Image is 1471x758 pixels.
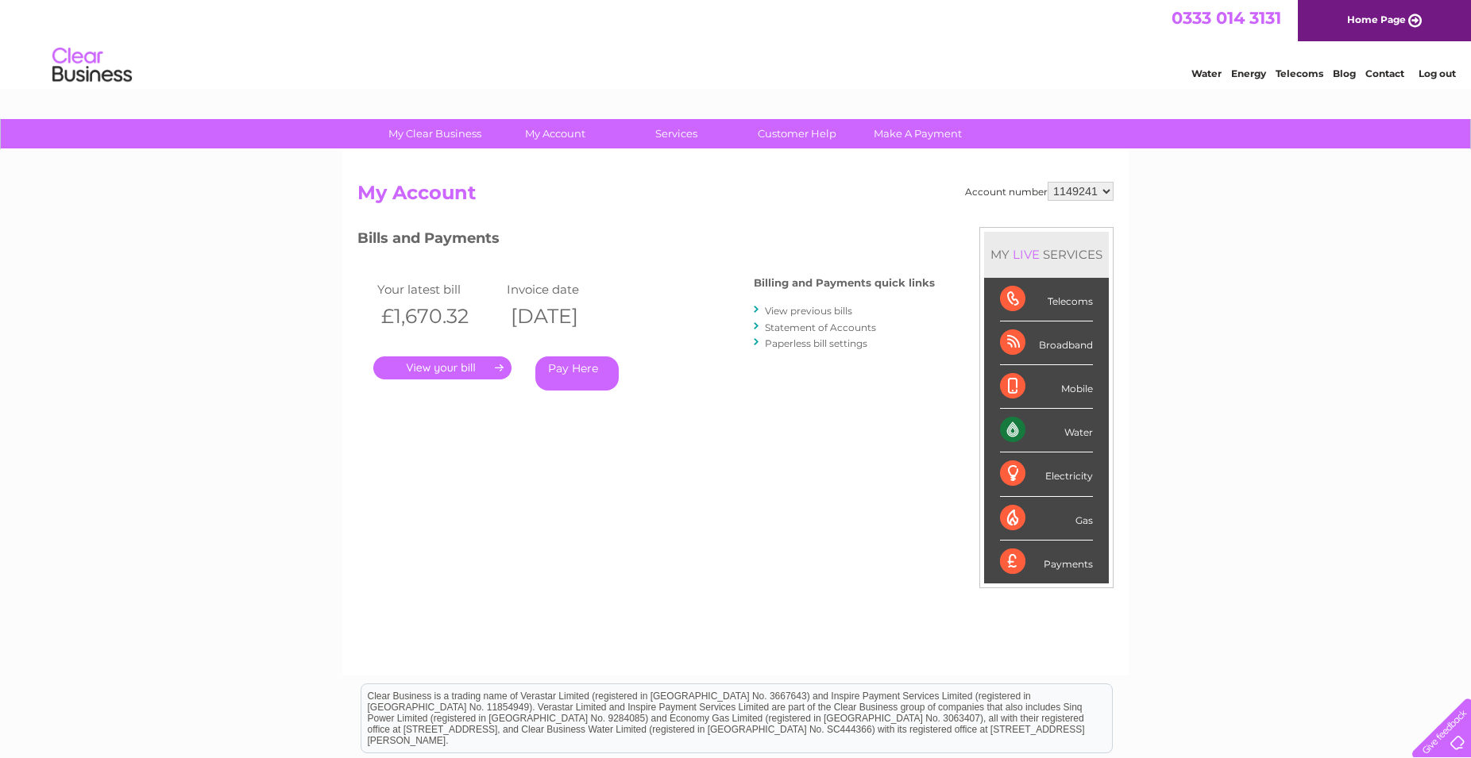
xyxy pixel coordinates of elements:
[765,337,867,349] a: Paperless bill settings
[1276,67,1323,79] a: Telecoms
[503,300,632,333] th: [DATE]
[357,182,1114,212] h2: My Account
[1000,541,1093,583] div: Payments
[1000,409,1093,452] div: Water
[852,119,983,148] a: Make A Payment
[1000,278,1093,321] div: Telecoms
[611,119,742,148] a: Services
[1365,67,1404,79] a: Contact
[1000,321,1093,365] div: Broadband
[754,277,935,289] h4: Billing and Payments quick links
[373,356,512,379] a: .
[1172,8,1281,28] a: 0333 014 3131
[369,119,500,148] a: My Clear Business
[503,279,632,300] td: Invoice date
[52,41,133,90] img: logo.png
[1000,365,1093,409] div: Mobile
[373,300,503,333] th: £1,670.32
[361,9,1112,77] div: Clear Business is a trading name of Verastar Limited (registered in [GEOGRAPHIC_DATA] No. 3667643...
[357,227,935,255] h3: Bills and Payments
[1231,67,1266,79] a: Energy
[373,279,503,300] td: Your latest bill
[1419,67,1456,79] a: Log out
[1000,452,1093,496] div: Electricity
[1010,247,1043,262] div: LIVE
[1333,67,1356,79] a: Blog
[765,305,852,317] a: View previous bills
[984,232,1109,277] div: MY SERVICES
[1191,67,1222,79] a: Water
[535,356,619,391] a: Pay Here
[490,119,621,148] a: My Account
[765,321,876,333] a: Statement of Accounts
[1000,497,1093,541] div: Gas
[965,182,1114,201] div: Account number
[732,119,863,148] a: Customer Help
